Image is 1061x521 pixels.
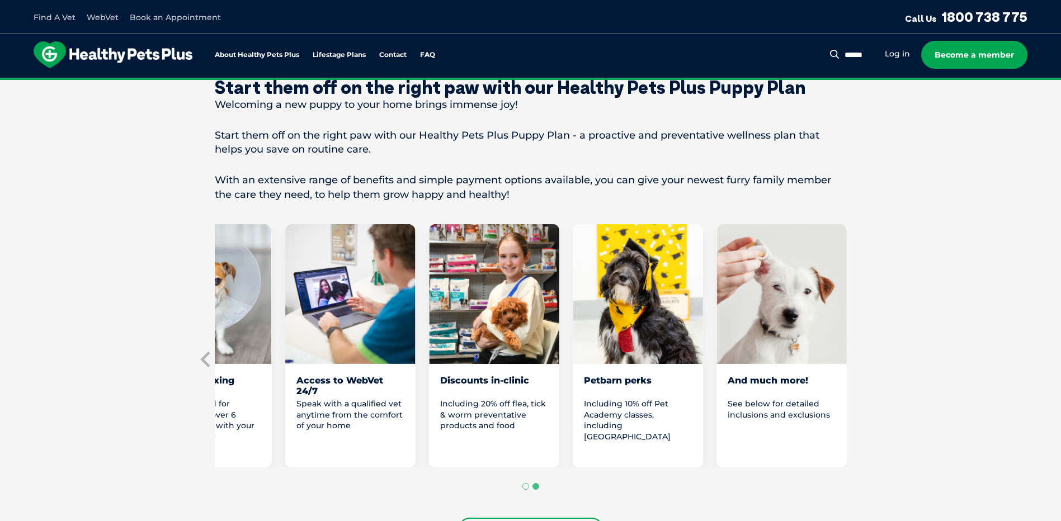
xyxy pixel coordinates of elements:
[440,399,546,430] span: Including 20% off flea, tick & worm preventative products and food
[573,224,703,467] li: 7 of 8
[34,12,76,22] a: Find A Vet
[215,173,847,201] p: With an extensive range of benefits and simple payment options available, you can give your newes...
[584,399,692,442] p: Including 10% off Pet Academy classes, including [GEOGRAPHIC_DATA]
[885,49,910,59] a: Log in
[296,399,404,432] p: Speak with a qualified vet anytime from the comfort of your home
[215,98,847,112] p: Welcoming a new puppy to your home brings immense joy!
[215,129,847,157] p: Start them off on the right paw with our Healthy Pets Plus Puppy Plan - a proactive and preventat...
[215,481,847,491] ul: Select a slide to show
[130,12,221,22] a: Book an Appointment
[313,51,366,59] a: Lifestage Plans
[285,224,416,467] li: 5 of 8
[905,13,937,24] span: Call Us
[716,224,847,467] li: 8 of 8
[921,41,1027,69] a: Become a member
[215,51,299,59] a: About Healthy Pets Plus
[828,49,842,60] button: Search
[198,351,215,368] button: Previous slide
[728,399,836,420] p: See below for detailed inclusions and exclusions
[440,375,548,396] div: Discounts in-clinic
[322,78,739,88] span: Proactive, preventative wellness program designed to keep your pet healthier and happier for longer
[522,483,529,490] button: Go to page 1
[87,12,119,22] a: WebVet
[296,375,404,396] div: Access to WebVet 24/7
[532,483,539,490] button: Go to page 2
[728,375,836,396] div: And much more!
[215,77,847,98] div: Start them off on the right paw with our Healthy Pets Plus Puppy Plan
[34,41,192,68] img: hpp-logo
[429,224,559,467] li: 6 of 8
[379,51,407,59] a: Contact
[905,8,1027,25] a: Call Us1800 738 775
[584,375,692,396] div: Petbarn perks
[420,51,435,59] a: FAQ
